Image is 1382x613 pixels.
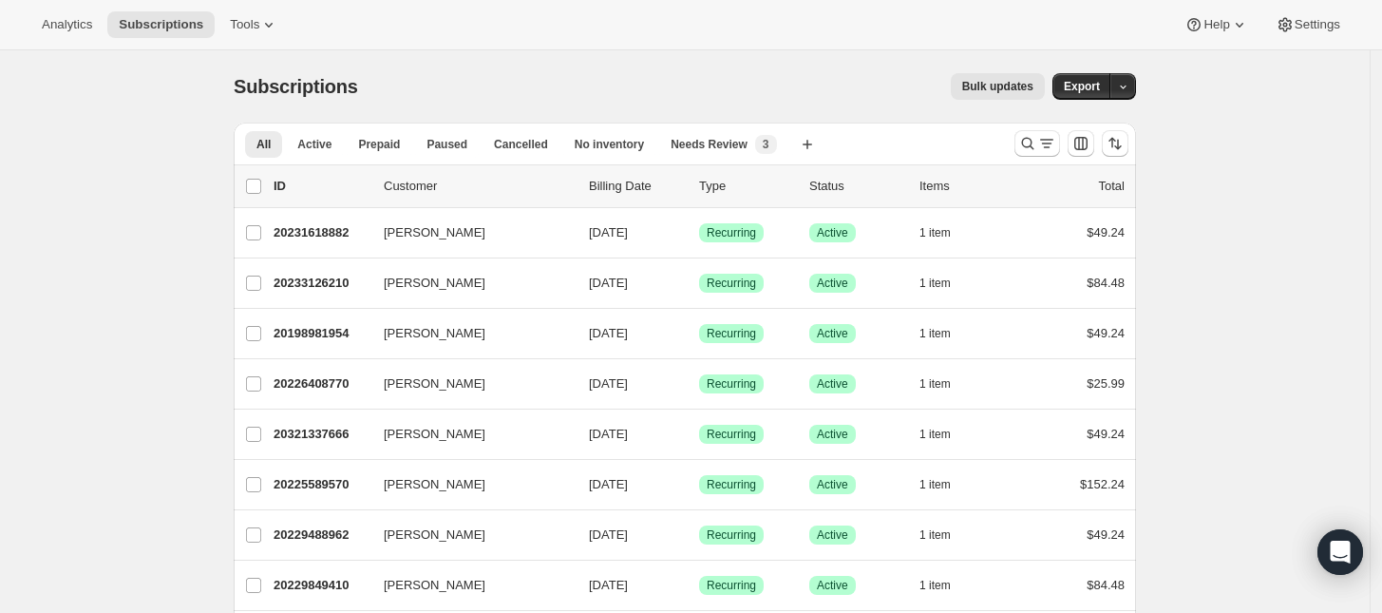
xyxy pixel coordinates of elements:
[919,276,951,291] span: 1 item
[951,73,1045,100] button: Bulk updates
[1068,130,1094,157] button: Customize table column order and visibility
[30,11,104,38] button: Analytics
[218,11,290,38] button: Tools
[589,427,628,441] span: [DATE]
[274,522,1125,548] div: 20229488962[PERSON_NAME][DATE]SuccessRecurringSuccessActive1 item$49.24
[919,177,1014,196] div: Items
[384,576,485,595] span: [PERSON_NAME]
[919,326,951,341] span: 1 item
[372,218,562,248] button: [PERSON_NAME]
[274,421,1125,448] div: 20321337666[PERSON_NAME][DATE]SuccessRecurringSuccessActive1 item$49.24
[589,326,628,340] span: [DATE]
[1087,376,1125,391] span: $25.99
[384,324,485,343] span: [PERSON_NAME]
[107,11,215,38] button: Subscriptions
[817,527,848,543] span: Active
[274,324,369,343] p: 20198981954
[817,276,848,291] span: Active
[919,371,972,397] button: 1 item
[358,137,400,152] span: Prepaid
[1087,276,1125,290] span: $84.48
[817,578,848,593] span: Active
[297,137,331,152] span: Active
[919,225,951,240] span: 1 item
[274,425,369,444] p: 20321337666
[1087,225,1125,239] span: $49.24
[919,477,951,492] span: 1 item
[817,477,848,492] span: Active
[707,527,756,543] span: Recurring
[919,421,972,448] button: 1 item
[1087,326,1125,340] span: $49.24
[1102,130,1128,157] button: Sort the results
[919,522,972,548] button: 1 item
[372,268,562,298] button: [PERSON_NAME]
[1203,17,1229,32] span: Help
[817,225,848,240] span: Active
[372,469,562,500] button: [PERSON_NAME]
[256,137,271,152] span: All
[274,471,1125,498] div: 20225589570[PERSON_NAME][DATE]SuccessRecurringSuccessActive1 item$152.24
[589,225,628,239] span: [DATE]
[919,427,951,442] span: 1 item
[1295,17,1340,32] span: Settings
[671,137,748,152] span: Needs Review
[919,220,972,246] button: 1 item
[763,137,769,152] span: 3
[707,477,756,492] span: Recurring
[119,17,203,32] span: Subscriptions
[919,270,972,297] button: 1 item
[274,177,369,196] p: ID
[274,371,1125,397] div: 20226408770[PERSON_NAME][DATE]SuccessRecurringSuccessActive1 item$25.99
[919,471,972,498] button: 1 item
[575,137,644,152] span: No inventory
[1264,11,1352,38] button: Settings
[707,427,756,442] span: Recurring
[1087,527,1125,542] span: $49.24
[707,276,756,291] span: Recurring
[274,572,1125,599] div: 20229849410[PERSON_NAME][DATE]SuccessRecurringSuccessActive1 item$84.48
[274,270,1125,297] div: 20233126210[PERSON_NAME][DATE]SuccessRecurringSuccessActive1 item$84.48
[699,177,794,196] div: Type
[384,374,485,393] span: [PERSON_NAME]
[919,376,951,392] span: 1 item
[817,376,848,392] span: Active
[1099,177,1125,196] p: Total
[494,137,548,152] span: Cancelled
[274,274,369,293] p: 20233126210
[1064,79,1100,94] span: Export
[589,477,628,491] span: [DATE]
[589,276,628,290] span: [DATE]
[274,374,369,393] p: 20226408770
[274,223,369,242] p: 20231618882
[372,520,562,550] button: [PERSON_NAME]
[384,425,485,444] span: [PERSON_NAME]
[230,17,259,32] span: Tools
[919,527,951,543] span: 1 item
[817,326,848,341] span: Active
[792,131,823,158] button: Create new view
[372,318,562,349] button: [PERSON_NAME]
[1052,73,1111,100] button: Export
[919,578,951,593] span: 1 item
[384,526,485,545] span: [PERSON_NAME]
[919,572,972,599] button: 1 item
[707,326,756,341] span: Recurring
[234,76,358,97] span: Subscriptions
[589,527,628,542] span: [DATE]
[274,526,369,545] p: 20229488962
[274,177,1125,196] div: IDCustomerBilling DateTypeStatusItemsTotal
[1087,427,1125,441] span: $49.24
[589,376,628,391] span: [DATE]
[274,576,369,595] p: 20229849410
[384,274,485,293] span: [PERSON_NAME]
[384,223,485,242] span: [PERSON_NAME]
[274,320,1125,347] div: 20198981954[PERSON_NAME][DATE]SuccessRecurringSuccessActive1 item$49.24
[274,220,1125,246] div: 20231618882[PERSON_NAME][DATE]SuccessRecurringSuccessActive1 item$49.24
[384,177,574,196] p: Customer
[809,177,904,196] p: Status
[274,475,369,494] p: 20225589570
[589,177,684,196] p: Billing Date
[589,578,628,592] span: [DATE]
[1014,130,1060,157] button: Search and filter results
